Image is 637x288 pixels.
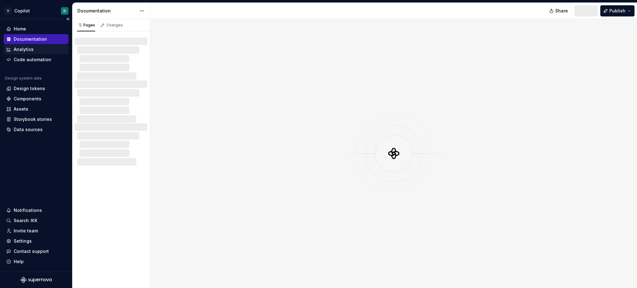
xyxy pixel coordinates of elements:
button: Publish [600,5,635,16]
a: Data sources [4,125,68,135]
div: Notifications [14,207,42,213]
a: Components [4,94,68,104]
div: Settings [14,238,32,244]
span: Publish [609,8,625,14]
button: Search ⌘K [4,216,68,226]
a: Home [4,24,68,34]
div: Help [14,258,24,265]
button: Contact support [4,246,68,256]
a: Settings [4,236,68,246]
div: Assets [14,106,28,112]
button: Share [546,5,572,16]
div: Storybook stories [14,116,52,122]
div: D [63,8,66,13]
button: Help [4,257,68,267]
div: Invite team [14,228,38,234]
button: Collapse sidebar [63,15,72,23]
a: Analytics [4,44,68,54]
button: Notifications [4,205,68,215]
div: Design system data [5,76,42,81]
div: Pages [77,23,95,28]
div: D [4,7,12,15]
button: DCopilotD [1,4,71,17]
div: Search ⌘K [14,217,37,224]
div: Contact support [14,248,49,254]
a: Design tokens [4,84,68,94]
svg: Supernova Logo [21,277,52,283]
div: Design tokens [14,85,45,92]
a: Storybook stories [4,114,68,124]
div: Home [14,26,26,32]
span: Share [555,8,568,14]
div: Code automation [14,57,51,63]
a: Code automation [4,55,68,65]
div: Documentation [77,8,136,14]
div: Components [14,96,41,102]
a: Assets [4,104,68,114]
a: Invite team [4,226,68,236]
div: Changes [106,23,123,28]
div: Copilot [14,8,30,14]
div: Data sources [14,126,43,133]
a: Documentation [4,34,68,44]
div: Documentation [14,36,47,42]
div: Analytics [14,46,34,53]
